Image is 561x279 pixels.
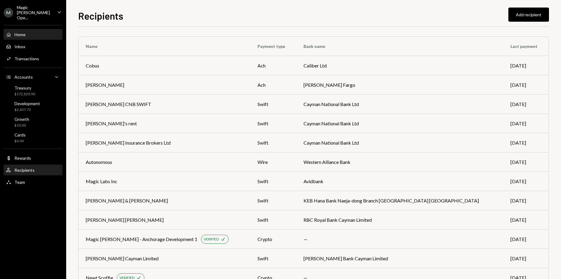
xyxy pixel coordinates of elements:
td: Western Alliance Bank [296,152,504,172]
th: Bank name [296,37,504,56]
a: Cards$0.00 [4,130,63,145]
a: Growth$10.00 [4,115,63,129]
td: [DATE] [503,230,549,249]
div: Team [14,180,25,185]
td: [DATE] [503,95,549,114]
td: [DATE] [503,191,549,210]
div: swift [257,178,289,185]
div: VERIFIED [204,237,219,242]
div: swift [257,255,289,262]
div: [PERSON_NAME] [PERSON_NAME] [86,216,164,224]
td: [DATE] [503,56,549,75]
td: [DATE] [503,114,549,133]
div: Inbox [14,44,25,49]
div: Cobus [86,62,99,69]
td: Cayman National Bank Ltd [296,95,504,114]
div: ach [257,62,289,69]
td: — [296,230,504,249]
a: Treasury$172,820.90 [4,83,63,98]
a: Development$2,637.72 [4,99,63,114]
td: [DATE] [503,133,549,152]
div: Home [14,32,26,37]
td: KEB Hana Bank Naeja-dong Branch [GEOGRAPHIC_DATA] [GEOGRAPHIC_DATA] [296,191,504,210]
div: swift [257,216,289,224]
h1: Recipients [78,10,123,22]
th: Name [79,37,250,56]
div: swift [257,120,289,127]
div: swift [257,139,289,146]
div: [PERSON_NAME]'s rent [86,120,137,127]
td: [DATE] [503,75,549,95]
div: Development [14,101,40,106]
div: $0.00 [14,139,26,144]
div: Transactions [14,56,39,61]
th: Payment type [250,37,296,56]
div: swift [257,197,289,204]
a: Recipients [4,165,63,175]
div: swift [257,101,289,108]
div: Rewards [14,155,31,161]
a: Inbox [4,41,63,52]
div: Treasury [14,85,35,90]
th: Last payment [503,37,549,56]
td: RBC Royal Bank Cayman Limited [296,210,504,230]
div: Recipients [14,168,35,173]
td: Avidbank [296,172,504,191]
div: wire [257,158,289,166]
div: Growth [14,117,29,122]
div: [PERSON_NAME] Insurance Brokers Ltd [86,139,171,146]
td: [DATE] [503,210,549,230]
div: Magic Labs Inc [86,178,117,185]
a: Team [4,177,63,187]
div: Accounts [14,74,33,80]
div: $2,637.72 [14,107,40,112]
td: Cayman National Bank Ltd [296,114,504,133]
td: [DATE] [503,249,549,268]
button: Add recipient [508,8,549,22]
div: [PERSON_NAME] & [PERSON_NAME] [86,197,168,204]
div: M [4,8,13,17]
div: crypto [257,236,289,243]
div: Cards [14,132,26,137]
div: [PERSON_NAME] CNB SWIFT [86,101,151,108]
div: Magic [PERSON_NAME] Ope... [17,5,52,20]
div: $172,820.90 [14,92,35,97]
td: Caliber Ltd [296,56,504,75]
td: [DATE] [503,152,549,172]
div: Autonomous [86,158,112,166]
a: Home [4,29,63,40]
a: Transactions [4,53,63,64]
td: Cayman National Bank Ltd [296,133,504,152]
div: Magic [PERSON_NAME] - Anchorage Development 1 [86,236,197,243]
td: [DATE] [503,172,549,191]
a: Rewards [4,152,63,163]
td: [PERSON_NAME] Bank Cayman Limited [296,249,504,268]
a: Accounts [4,71,63,82]
div: [PERSON_NAME] [86,81,124,89]
div: $10.00 [14,123,29,128]
div: [PERSON_NAME] Cayman Limited [86,255,159,262]
td: [PERSON_NAME] Fargo [296,75,504,95]
div: ach [257,81,289,89]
